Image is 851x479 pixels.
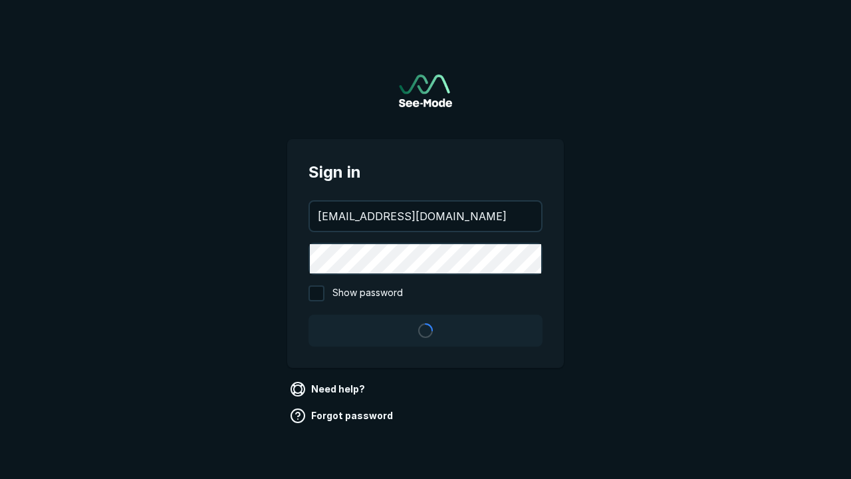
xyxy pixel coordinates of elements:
span: Show password [332,285,403,301]
span: Sign in [308,160,543,184]
input: your@email.com [310,202,541,231]
a: Need help? [287,379,370,400]
a: Go to sign in [399,75,452,107]
img: See-Mode Logo [399,75,452,107]
a: Forgot password [287,405,398,426]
